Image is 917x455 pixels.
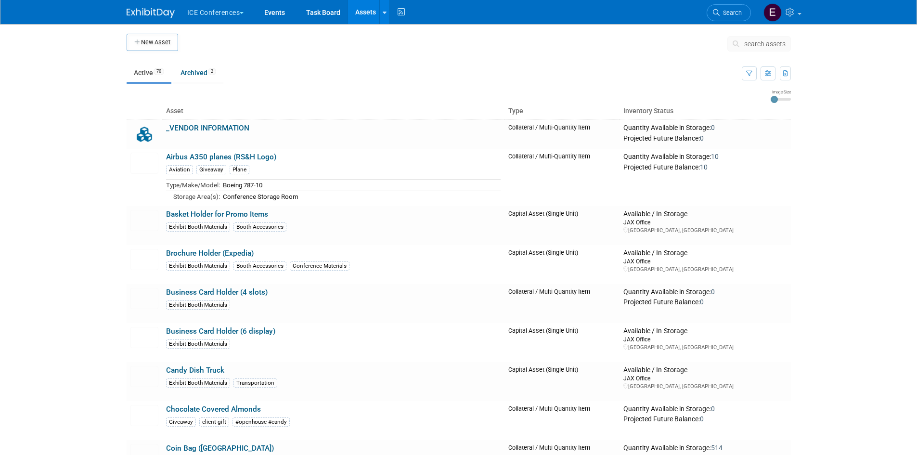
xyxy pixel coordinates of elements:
div: Exhibit Booth Materials [166,339,230,349]
td: Collateral / Multi-Quantity Item [504,149,620,206]
th: Asset [162,103,505,119]
img: Evangeline Cheeves [763,3,782,22]
div: Conference Materials [290,261,349,271]
span: 514 [711,444,723,452]
td: Capital Asset (Single-Unit) [504,323,620,362]
span: 10 [700,163,708,171]
td: Collateral / Multi-Quantity Item [504,284,620,323]
span: Search [720,9,742,16]
div: Projected Future Balance: [623,296,787,307]
div: Exhibit Booth Materials [166,261,230,271]
span: 0 [700,134,704,142]
a: Business Card Holder (6 display) [166,327,275,336]
div: Exhibit Booth Materials [166,222,230,232]
div: [GEOGRAPHIC_DATA], [GEOGRAPHIC_DATA] [623,383,787,390]
div: Quantity Available in Storage: [623,288,787,297]
td: Type/Make/Model: [166,180,220,191]
div: Projected Future Balance: [623,132,787,143]
a: Candy Dish Truck [166,366,224,375]
div: Available / In-Storage [623,327,787,336]
div: Available / In-Storage [623,366,787,375]
td: Collateral / Multi-Quantity Item [504,119,620,149]
div: JAX Office [623,257,787,265]
a: Coin Bag ([GEOGRAPHIC_DATA]) [166,444,274,453]
div: Exhibit Booth Materials [166,300,230,310]
div: #openhouse #candy [232,417,290,427]
a: Active70 [127,64,171,82]
button: New Asset [127,34,178,51]
div: Available / In-Storage [623,249,787,258]
div: Aviation [166,165,193,174]
div: Image Size [771,89,791,95]
span: 2 [208,68,216,75]
div: JAX Office [623,374,787,382]
span: 70 [154,68,164,75]
a: Business Card Holder (4 slots) [166,288,268,297]
td: Capital Asset (Single-Unit) [504,362,620,401]
div: Giveaway [166,417,196,427]
div: Plane [230,165,249,174]
a: Search [707,4,751,21]
img: ExhibitDay [127,8,175,18]
span: 0 [711,405,715,413]
div: Booth Accessories [233,261,286,271]
a: _VENDOR INFORMATION [166,124,249,132]
span: 10 [711,153,719,160]
a: Chocolate Covered Almonds [166,405,261,414]
div: [GEOGRAPHIC_DATA], [GEOGRAPHIC_DATA] [623,227,787,234]
a: Brochure Holder (Expedia) [166,249,254,258]
a: Airbus A350 planes (RS&H Logo) [166,153,276,161]
div: Quantity Available in Storage: [623,124,787,132]
td: Conference Storage Room [220,191,501,202]
button: search assets [727,36,791,52]
div: Transportation [233,378,277,388]
td: Collateral / Multi-Quantity Item [504,401,620,440]
span: 0 [700,415,704,423]
td: Boeing 787-10 [220,180,501,191]
div: Quantity Available in Storage: [623,444,787,453]
td: Capital Asset (Single-Unit) [504,245,620,284]
td: Capital Asset (Single-Unit) [504,206,620,245]
span: Storage Area(s): [173,193,220,200]
a: Basket Holder for Promo Items [166,210,268,219]
div: JAX Office [623,218,787,226]
div: [GEOGRAPHIC_DATA], [GEOGRAPHIC_DATA] [623,344,787,351]
div: Booth Accessories [233,222,286,232]
th: Type [504,103,620,119]
div: Available / In-Storage [623,210,787,219]
div: JAX Office [623,335,787,343]
div: Giveaway [196,165,226,174]
div: Projected Future Balance: [623,161,787,172]
span: search assets [744,40,786,48]
span: 0 [700,298,704,306]
div: Exhibit Booth Materials [166,378,230,388]
span: 0 [711,288,715,296]
span: 0 [711,124,715,131]
a: Archived2 [173,64,223,82]
img: Collateral-Icon-2.png [130,124,158,145]
div: Quantity Available in Storage: [623,153,787,161]
div: Quantity Available in Storage: [623,405,787,414]
div: client gift [199,417,229,427]
div: Projected Future Balance: [623,413,787,424]
div: [GEOGRAPHIC_DATA], [GEOGRAPHIC_DATA] [623,266,787,273]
